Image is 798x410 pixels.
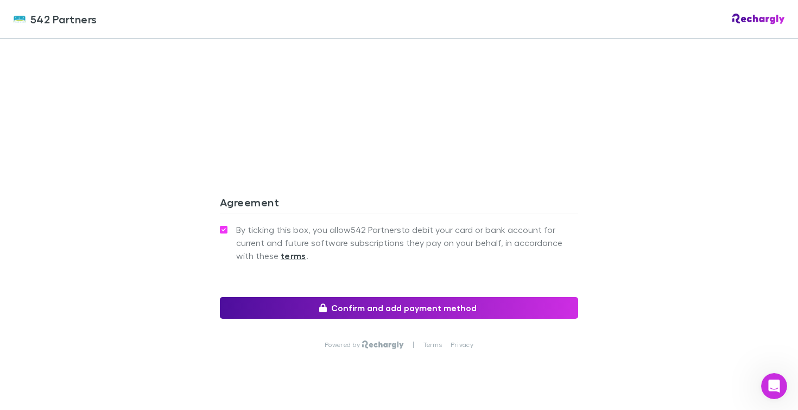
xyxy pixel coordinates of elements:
p: | [413,340,414,349]
a: Terms [423,340,442,349]
p: Powered by [325,340,362,349]
span: By ticking this box, you allow 542 Partners to debit your card or bank account for current and fu... [236,223,578,262]
img: 542 Partners's Logo [13,12,26,26]
span: 542 Partners [30,11,97,27]
strong: terms [281,250,306,261]
button: Confirm and add payment method [220,297,578,319]
img: Rechargly Logo [732,14,785,24]
img: Rechargly Logo [362,340,404,349]
h3: Agreement [220,195,578,213]
a: Privacy [451,340,473,349]
iframe: Intercom live chat [761,373,787,399]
